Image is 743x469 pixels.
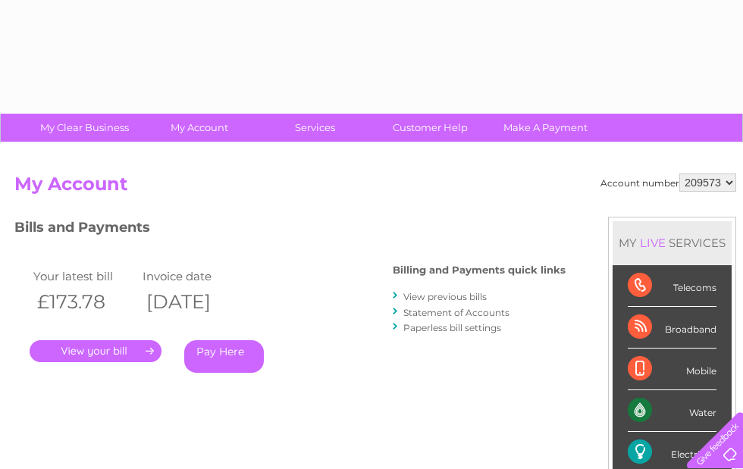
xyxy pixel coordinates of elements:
td: Invoice date [139,266,248,286]
div: Mobile [628,349,716,390]
a: Pay Here [184,340,264,373]
a: Statement of Accounts [403,307,509,318]
h2: My Account [14,174,736,202]
div: Broadband [628,307,716,349]
a: My Clear Business [22,114,147,142]
th: [DATE] [139,286,248,317]
div: LIVE [637,236,669,250]
a: View previous bills [403,291,487,302]
div: Account number [600,174,736,192]
div: Telecoms [628,265,716,307]
a: Paperless bill settings [403,322,501,333]
div: MY SERVICES [613,221,732,264]
h4: Billing and Payments quick links [393,264,566,276]
h3: Bills and Payments [14,217,566,243]
a: My Account [137,114,262,142]
a: Services [252,114,378,142]
a: . [30,340,161,362]
a: Customer Help [368,114,493,142]
td: Your latest bill [30,266,139,286]
th: £173.78 [30,286,139,317]
div: Water [628,390,716,432]
a: Make A Payment [483,114,608,142]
